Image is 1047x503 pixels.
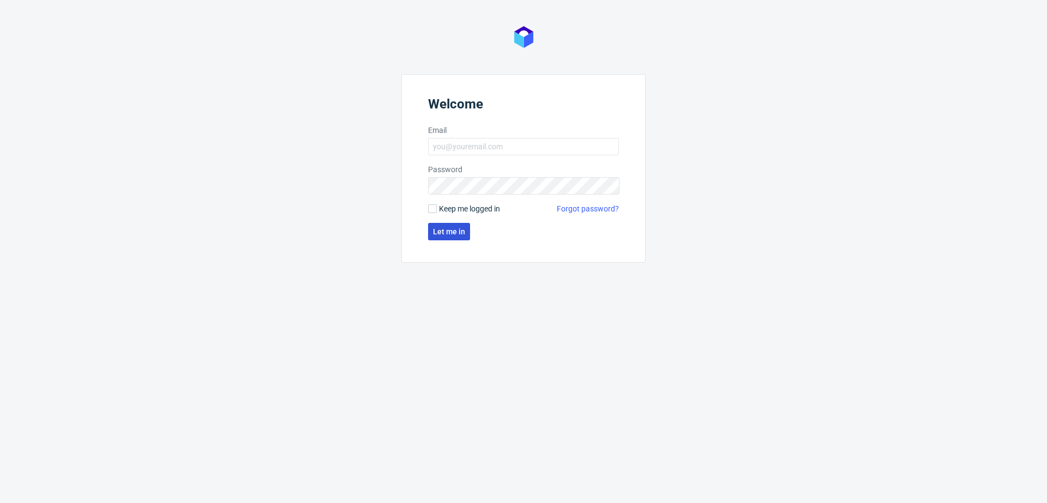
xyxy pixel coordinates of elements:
span: Keep me logged in [439,203,500,214]
label: Password [428,164,619,175]
span: Let me in [433,228,465,235]
header: Welcome [428,96,619,116]
input: you@youremail.com [428,138,619,155]
button: Let me in [428,223,470,240]
a: Forgot password? [557,203,619,214]
label: Email [428,125,619,136]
